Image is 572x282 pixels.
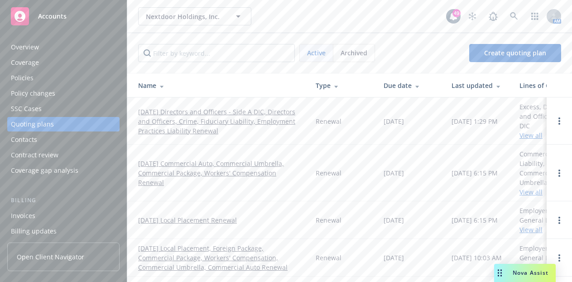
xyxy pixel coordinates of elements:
div: Invoices [11,209,35,223]
input: Filter by keyword... [138,44,295,62]
div: [DATE] 6:15 PM [452,215,498,225]
a: Open options [554,253,565,263]
div: Renewal [316,168,341,178]
a: Accounts [7,4,120,29]
a: Search [505,7,523,25]
div: [DATE] 1:29 PM [452,117,498,126]
div: Quoting plans [11,117,54,131]
div: SSC Cases [11,102,42,116]
div: Coverage [11,55,39,70]
div: Coverage gap analysis [11,163,78,178]
div: [DATE] [384,117,404,126]
div: Billing [7,196,120,205]
a: Stop snowing [463,7,481,25]
span: Accounts [38,13,67,20]
a: [DATE] Local Placement Renewal [138,215,237,225]
span: Open Client Navigator [17,252,84,262]
a: Overview [7,40,120,54]
a: Coverage [7,55,120,70]
div: Drag to move [494,264,505,282]
div: 49 [452,9,461,17]
span: Nova Assist [513,269,548,277]
div: Due date [384,81,437,90]
div: Contract review [11,148,58,162]
div: Name [138,81,301,90]
span: Nextdoor Holdings, Inc. [146,12,224,21]
div: Policies [11,71,34,85]
a: Billing updates [7,224,120,238]
div: Type [316,81,369,90]
div: [DATE] 10:03 AM [452,253,502,263]
span: Active [307,48,326,58]
a: Open options [554,168,565,179]
a: [DATE] Commercial Auto, Commercial Umbrella, Commercial Package, Workers' Compensation Renewal [138,159,301,187]
div: Renewal [316,215,341,225]
div: Last updated [452,81,505,90]
a: View all [519,131,543,140]
a: Coverage gap analysis [7,163,120,178]
div: [DATE] [384,215,404,225]
a: Contract review [7,148,120,162]
a: SSC Cases [7,102,120,116]
div: Contacts [11,132,37,147]
div: Renewal [316,253,341,263]
a: Invoices [7,209,120,223]
a: Policy changes [7,86,120,101]
div: [DATE] [384,253,404,263]
button: Nextdoor Holdings, Inc. [138,7,251,25]
a: Open options [554,116,565,126]
a: Report a Bug [484,7,502,25]
span: Archived [341,48,367,58]
button: Nova Assist [494,264,556,282]
a: View all [519,225,543,234]
a: [DATE] Local Placement, Foreign Package, Commercial Package, Workers' Compensation, Commercial Um... [138,243,301,272]
div: [DATE] 6:15 PM [452,168,498,178]
a: Quoting plans [7,117,120,131]
a: Switch app [526,7,544,25]
div: Policy changes [11,86,55,101]
div: [DATE] [384,168,404,178]
a: Open options [554,215,565,226]
a: Create quoting plan [469,44,561,62]
div: Overview [11,40,39,54]
span: Create quoting plan [484,49,546,57]
div: Billing updates [11,224,57,238]
a: [DATE] Directors and Officers - Side A DIC, Directors and Officers, Crime, Fiduciary Liability, E... [138,107,301,136]
a: View all [519,188,543,196]
a: Contacts [7,132,120,147]
a: Policies [7,71,120,85]
div: Renewal [316,117,341,126]
a: View all [519,263,543,272]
